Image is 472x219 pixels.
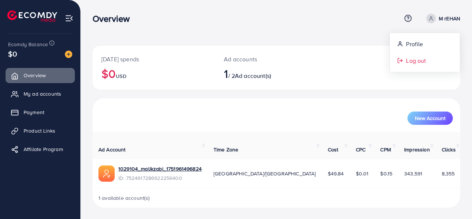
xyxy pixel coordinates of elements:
[380,170,392,177] span: $0.15
[235,72,271,80] span: Ad account(s)
[24,146,63,153] span: Affiliate Program
[98,146,126,153] span: Ad Account
[407,112,453,125] button: New Account
[101,66,206,81] h2: $0
[442,146,456,153] span: Clicks
[24,72,46,79] span: Overview
[118,174,202,182] span: ID: 7524617286922256400
[356,170,369,177] span: $0.01
[8,41,48,48] span: Ecomdy Balance
[98,165,115,182] img: ic-ads-acc.e4c84228.svg
[356,146,365,153] span: CPC
[214,170,316,177] span: [GEOGRAPHIC_DATA]/[GEOGRAPHIC_DATA]
[439,14,460,23] p: M rEHAN
[65,14,73,23] img: menu
[6,105,75,120] a: Payment
[328,146,339,153] span: Cost
[8,48,17,59] span: $0
[24,90,61,97] span: My ad accounts
[24,127,55,134] span: Product Links
[224,55,298,64] p: Ad accounts
[328,170,344,177] span: $49.84
[214,146,238,153] span: Time Zone
[404,170,422,177] span: 343,591
[7,10,57,22] img: logo
[24,109,44,116] span: Payment
[415,116,445,121] span: New Account
[406,56,426,65] span: Log out
[406,40,423,48] span: Profile
[380,146,391,153] span: CPM
[118,165,202,172] a: 1029104_malikzabi_1751961496824
[224,65,228,82] span: 1
[101,55,206,64] p: [DATE] spends
[6,142,75,157] a: Affiliate Program
[423,14,460,23] a: M rEHAN
[442,170,455,177] span: 8,355
[65,51,72,58] img: image
[6,123,75,138] a: Product Links
[98,194,150,202] span: 1 available account(s)
[93,13,136,24] h3: Overview
[116,72,126,80] span: USD
[6,86,75,101] a: My ad accounts
[389,32,460,72] ul: M rEHAN
[6,68,75,83] a: Overview
[224,66,298,81] h2: / 2
[441,186,466,213] iframe: Chat
[404,146,430,153] span: Impression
